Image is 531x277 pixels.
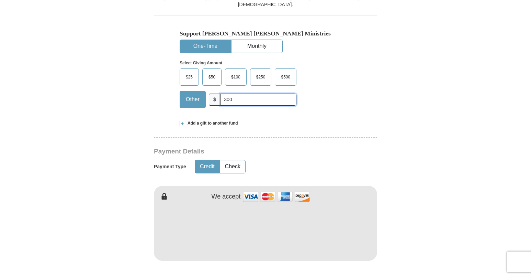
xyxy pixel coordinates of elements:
[253,72,269,82] span: $250
[154,164,186,170] h5: Payment Type
[195,160,219,173] button: Credit
[212,193,241,201] h4: We accept
[182,72,196,82] span: $25
[154,148,329,156] h3: Payment Details
[220,160,245,173] button: Check
[205,72,219,82] span: $50
[209,94,221,106] span: $
[180,61,222,65] strong: Select Giving Amount
[278,72,294,82] span: $500
[185,120,238,126] span: Add a gift to another fund
[180,30,351,37] h5: Support [PERSON_NAME] [PERSON_NAME] Ministries
[180,40,231,53] button: One-Time
[242,189,311,204] img: credit cards accepted
[220,94,296,106] input: Other Amount
[231,40,282,53] button: Monthly
[182,94,203,105] span: Other
[228,72,244,82] span: $100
